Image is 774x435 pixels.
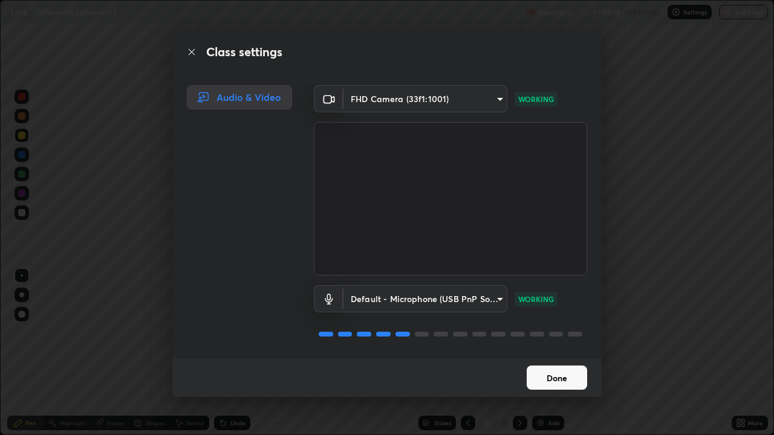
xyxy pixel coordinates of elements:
p: WORKING [518,94,554,105]
button: Done [527,366,587,390]
div: FHD Camera (33f1:1001) [343,85,507,112]
h2: Class settings [206,43,282,61]
p: WORKING [518,294,554,304]
div: FHD Camera (33f1:1001) [343,285,507,312]
div: Audio & Video [187,85,292,109]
